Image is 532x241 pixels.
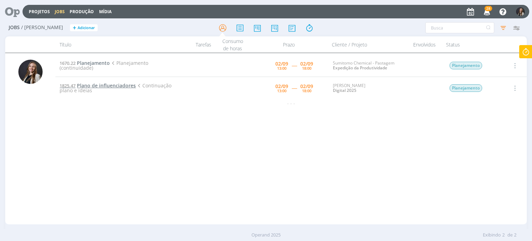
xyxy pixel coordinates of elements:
[60,60,110,66] a: 1670.22Planejamento
[275,61,288,66] div: 02/09
[215,36,250,53] div: Consumo de horas
[292,85,297,91] span: -----
[27,9,52,15] button: Projetos
[174,36,215,53] div: Tarefas
[60,60,148,71] span: Planejamento (continuidade)
[78,26,95,30] span: Adicionar
[60,82,171,94] span: Continuação plano e ideias
[60,82,136,89] a: 1825.47Plano de influenciadores
[53,9,67,15] button: Jobs
[407,36,442,53] div: Envolvidos
[516,6,525,18] button: L
[302,66,311,70] div: 18:00
[450,84,482,92] span: Planejamento
[70,9,94,15] a: Produção
[514,232,516,239] span: 2
[502,232,505,239] span: 2
[450,62,482,69] span: Planejamento
[70,24,98,32] button: +Adicionar
[55,36,174,53] div: Título
[302,89,311,93] div: 18:00
[516,7,525,16] img: L
[425,22,494,33] input: Busca
[300,84,313,89] div: 02/09
[483,232,501,239] span: Exibindo
[60,60,76,66] span: 1670.22
[442,36,501,53] div: Status
[485,6,492,11] span: 28
[21,25,63,31] span: / [PERSON_NAME]
[333,61,404,71] div: Sumitomo Chemical - Pastagem
[292,62,297,69] span: -----
[97,9,114,15] button: Mídia
[60,83,76,89] span: 1825.47
[9,25,20,31] span: Jobs
[99,9,112,15] a: Mídia
[55,100,526,107] div: - - -
[333,83,404,93] div: [PERSON_NAME]
[328,36,407,53] div: Cliente / Projeto
[29,9,50,15] a: Projetos
[77,82,136,89] span: Plano de influenciadores
[300,61,313,66] div: 02/09
[507,232,513,239] span: de
[18,60,43,84] img: L
[68,9,96,15] button: Produção
[250,36,328,53] div: Prazo
[77,60,110,66] span: Planejamento
[73,24,76,32] span: +
[333,65,387,71] a: Expedição da Produtividade
[55,9,65,15] a: Jobs
[479,6,494,18] button: 28
[277,66,286,70] div: 13:00
[333,87,356,93] a: Digital 2025
[277,89,286,93] div: 13:00
[275,84,288,89] div: 02/09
